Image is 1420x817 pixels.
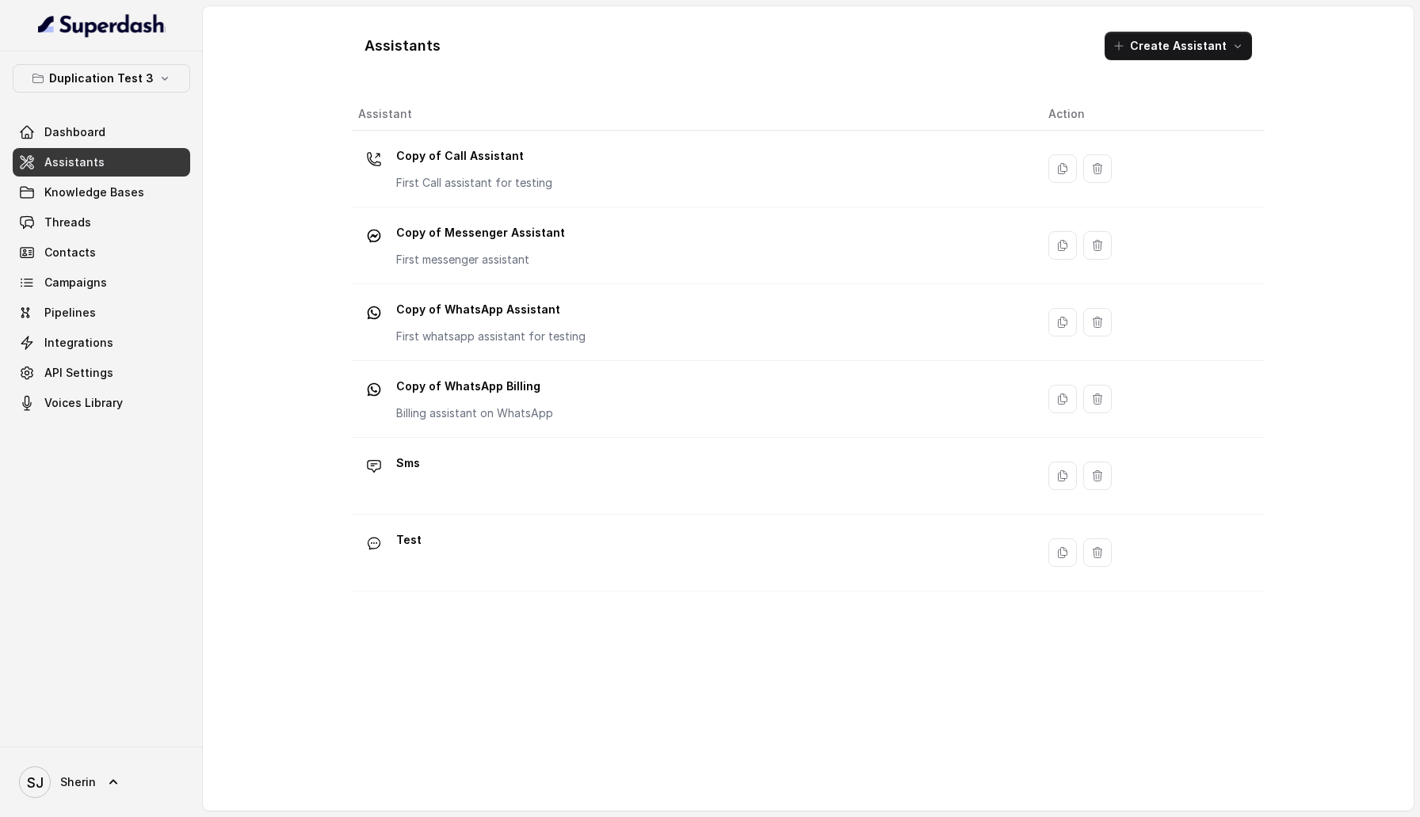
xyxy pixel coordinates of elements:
[13,208,190,237] a: Threads
[44,365,113,381] span: API Settings
[1105,32,1252,60] button: Create Assistant
[396,175,552,191] p: First Call assistant for testing
[27,774,44,791] text: SJ
[365,33,441,59] h1: Assistants
[44,124,105,140] span: Dashboard
[13,64,190,93] button: Duplication Test 3
[44,154,105,170] span: Assistants
[13,298,190,327] a: Pipelines
[44,395,123,411] span: Voices Library
[13,268,190,297] a: Campaigns
[396,220,565,245] p: Copy of Messenger Assistant
[352,98,1036,131] th: Assistant
[44,335,113,351] span: Integrations
[1036,98,1265,131] th: Action
[396,374,553,399] p: Copy of WhatsApp Billing
[396,450,420,476] p: Sms
[13,148,190,177] a: Assistants
[13,118,190,146] a: Dashboard
[44,305,96,321] span: Pipelines
[396,252,565,268] p: First messenger assistant
[396,527,422,553] p: Test
[13,329,190,357] a: Integrations
[13,359,190,387] a: API Settings
[13,389,190,417] a: Voices Library
[13,178,190,207] a: Knowledge Bases
[44,215,91,230] span: Threads
[396,405,553,421] p: Billing assistant on WhatsApp
[44,245,96,260] span: Contacts
[49,69,154,88] p: Duplication Test 3
[44,275,107,291] span: Campaigns
[44,184,144,200] span: Knowledge Bases
[13,760,190,804] a: Sherin
[38,13,166,38] img: light.svg
[13,238,190,267] a: Contacts
[396,329,586,344] p: First whatsapp assistant for testing
[396,143,552,169] p: Copy of Call Assistant
[396,297,586,322] p: Copy of WhatsApp Assistant
[60,774,96,790] span: Sherin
